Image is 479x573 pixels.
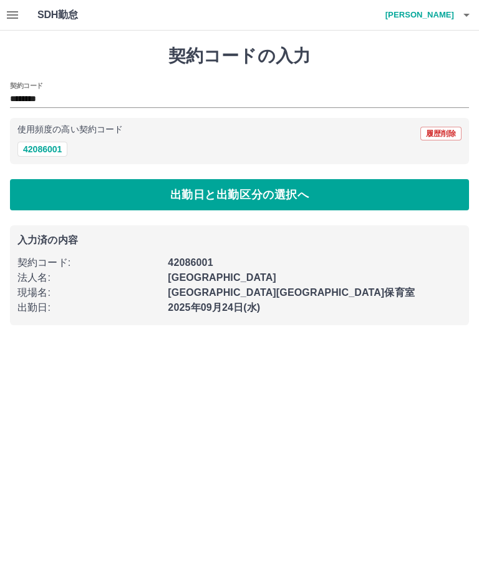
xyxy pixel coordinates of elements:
[168,287,414,298] b: [GEOGRAPHIC_DATA][GEOGRAPHIC_DATA]保育室
[10,179,469,210] button: 出勤日と出勤区分の選択へ
[168,302,260,313] b: 2025年09月24日(水)
[168,272,276,283] b: [GEOGRAPHIC_DATA]
[17,285,160,300] p: 現場名 :
[17,300,160,315] p: 出勤日 :
[17,255,160,270] p: 契約コード :
[10,46,469,67] h1: 契約コードの入力
[17,142,67,157] button: 42086001
[420,127,462,140] button: 履歴削除
[17,125,123,134] p: 使用頻度の高い契約コード
[168,257,213,268] b: 42086001
[10,81,43,91] h2: 契約コード
[17,235,462,245] p: 入力済の内容
[17,270,160,285] p: 法人名 :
